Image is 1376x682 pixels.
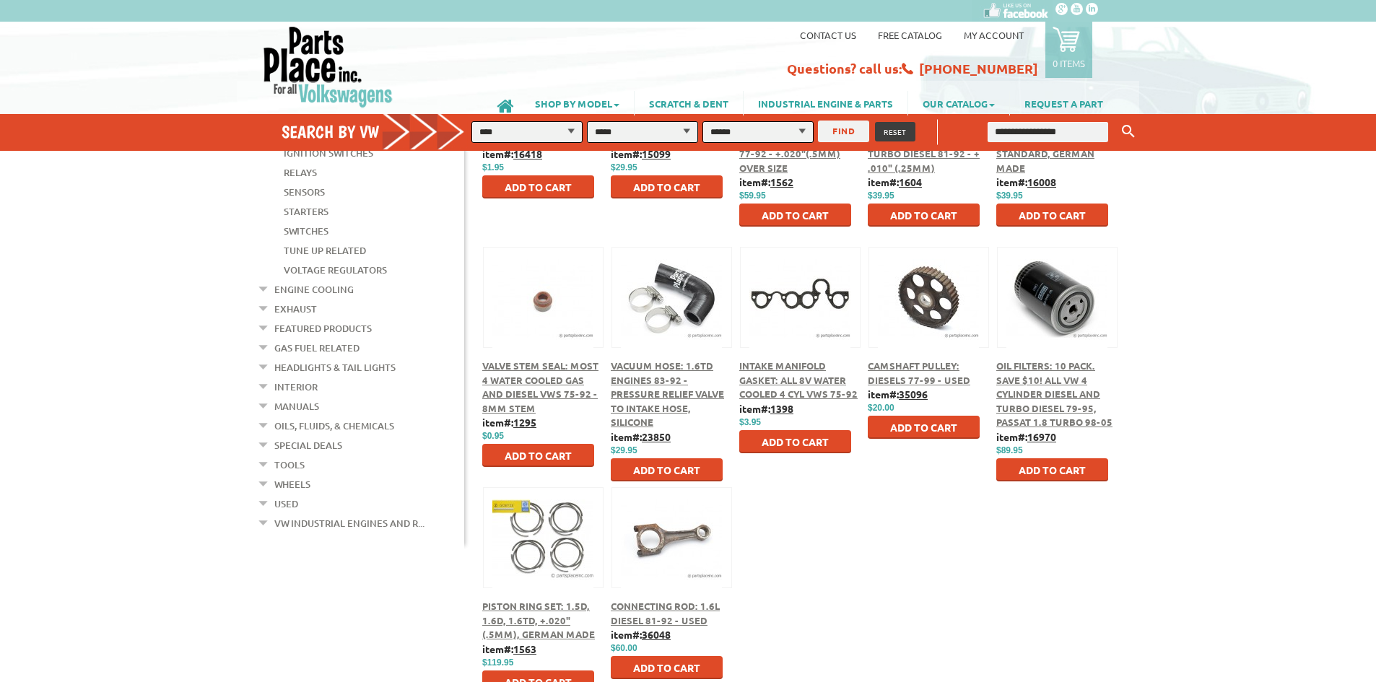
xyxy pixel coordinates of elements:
[739,402,793,415] b: item#:
[878,29,942,41] a: Free Catalog
[513,416,536,429] u: 1295
[633,661,700,674] span: Add to Cart
[274,455,305,474] a: Tools
[762,435,829,448] span: Add to Cart
[482,657,513,668] span: $119.95
[284,241,366,260] a: Tune Up Related
[611,600,720,626] a: Connecting Rod: 1.6L Diesel 81-92 - Used
[770,402,793,415] u: 1398
[868,416,980,439] button: Add to Cart
[284,144,373,162] a: Ignition Switches
[1045,22,1092,78] a: 0 items
[875,122,915,141] button: RESET
[482,147,542,160] b: item#:
[482,431,504,441] span: $0.95
[739,191,766,201] span: $59.95
[770,175,793,188] u: 1562
[890,421,957,434] span: Add to Cart
[482,600,595,640] span: Piston Ring Set: 1.5D, 1.6D, 1.6TD, +.020"(.5mm), German Made
[739,119,859,174] a: Piston Ring Set: 1.5L, 1.6L & 1.6L Turbo Diesel 77-92 - +.020"(.5mm) Over Size
[868,359,970,386] a: Camshaft Pulley: Diesels 77-99 - Used
[1027,175,1056,188] u: 16008
[513,147,542,160] u: 16418
[482,444,594,467] button: Add to Cart
[274,338,360,357] a: Gas Fuel Related
[284,261,387,279] a: Voltage Regulators
[739,417,761,427] span: $3.95
[800,29,856,41] a: Contact us
[274,280,354,299] a: Engine Cooling
[996,191,1023,201] span: $39.95
[868,191,894,201] span: $39.95
[482,416,536,429] b: item#:
[642,147,671,160] u: 15099
[505,180,572,193] span: Add to Cart
[284,202,328,221] a: Starters
[964,29,1024,41] a: My Account
[635,91,743,115] a: SCRATCH & DENT
[642,628,671,641] u: 36048
[284,163,317,182] a: Relays
[611,656,723,679] button: Add to Cart
[274,300,317,318] a: Exhaust
[1027,430,1056,443] u: 16970
[996,359,1112,428] a: Oil Filters: 10 Pack. Save $10! All VW 4 Cylinder Diesel and Turbo Diesel 79-95, Passat 1.8 Turbo...
[996,119,1110,174] span: Piston Ring: 1.5D/1.6D/1.6TD 77-92 - Standard, German Made
[996,204,1108,227] button: Add to Cart
[274,358,396,377] a: Headlights & Tail Lights
[505,449,572,462] span: Add to Cart
[739,359,858,400] a: Intake Manifold Gasket: All 8V Water Cooled 4 cyl VWs 75-92
[274,377,318,396] a: Interior
[611,430,671,443] b: item#:
[611,458,723,481] button: Add to Cart
[611,175,723,198] button: Add to Cart
[868,119,983,174] span: Connecting Rod Bearings: 1.6L Diesel & Turbo Diesel 81-92 - + .010" (.25mm)
[633,463,700,476] span: Add to Cart
[274,514,424,533] a: VW Industrial Engines and R...
[739,204,851,227] button: Add to Cart
[611,628,671,641] b: item#:
[274,397,319,416] a: Manuals
[890,209,957,222] span: Add to Cart
[284,183,325,201] a: Sensors
[262,25,394,108] img: Parts Place Inc!
[521,91,634,115] a: SHOP BY MODEL
[868,204,980,227] button: Add to Cart
[996,430,1056,443] b: item#:
[482,162,504,172] span: $1.95
[996,458,1108,481] button: Add to Cart
[1118,120,1139,144] button: Keyword Search
[868,403,894,413] span: $20.00
[1053,57,1085,69] p: 0 items
[762,209,829,222] span: Add to Cart
[482,359,598,414] a: Valve Stem Seal: Most 4 Water Cooled Gas and Diesel VWs 75-92 - 8mm Stem
[274,494,298,513] a: Used
[611,445,637,455] span: $29.95
[482,642,536,655] b: item#:
[642,430,671,443] u: 23850
[739,430,851,453] button: Add to Cart
[482,175,594,198] button: Add to Cart
[633,180,700,193] span: Add to Cart
[899,175,922,188] u: 1604
[274,319,372,338] a: Featured Products
[996,445,1023,455] span: $89.95
[884,126,907,137] span: RESET
[1019,209,1086,222] span: Add to Cart
[611,162,637,172] span: $29.95
[739,175,793,188] b: item#:
[744,91,907,115] a: INDUSTRIAL ENGINE & PARTS
[1019,463,1086,476] span: Add to Cart
[611,643,637,653] span: $60.00
[908,91,1009,115] a: OUR CATALOG
[611,359,724,428] a: Vacuum Hose: 1.6TD engines 83-92 - Pressure Relief Valve to Intake Hose, Silicone
[611,147,671,160] b: item#:
[818,121,869,142] button: FIND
